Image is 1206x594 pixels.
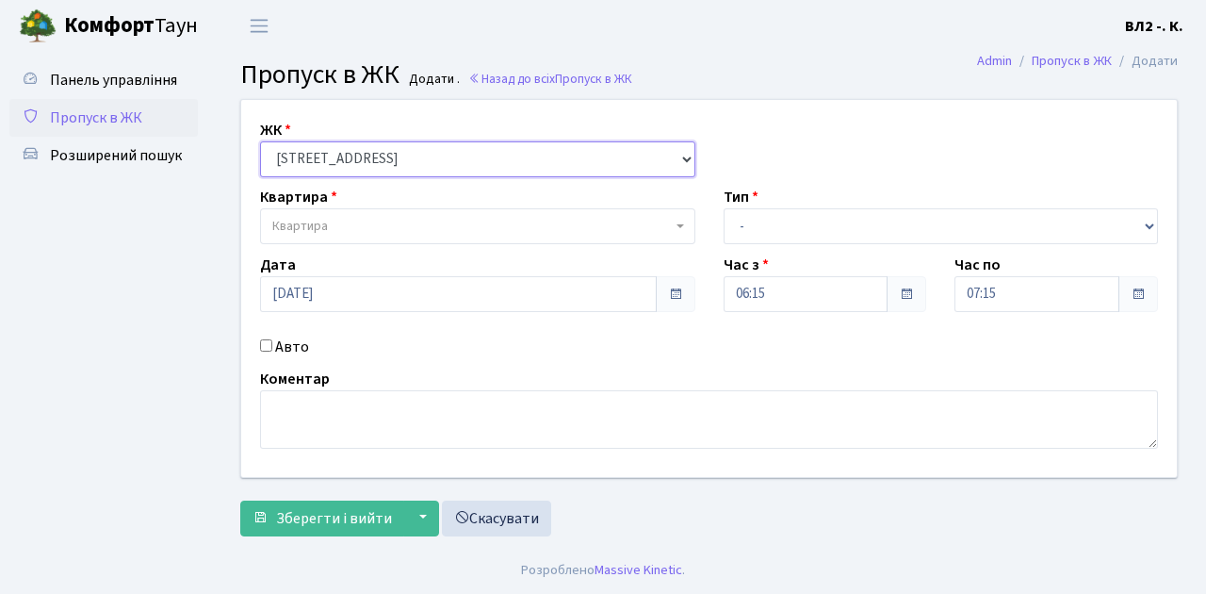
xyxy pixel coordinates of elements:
label: Тип [724,186,758,208]
a: Скасувати [442,501,551,536]
button: Зберегти і вийти [240,501,404,536]
a: ВЛ2 -. К. [1125,15,1183,38]
b: Комфорт [64,10,155,41]
label: Авто [275,336,309,358]
span: Таун [64,10,198,42]
label: Дата [260,254,296,276]
a: Назад до всіхПропуск в ЖК [468,70,632,88]
button: Переключити навігацію [236,10,283,41]
small: Додати . [405,72,460,88]
label: ЖК [260,119,291,141]
a: Панель управління [9,61,198,99]
nav: breadcrumb [949,41,1206,81]
label: Час по [954,254,1001,276]
label: Коментар [260,368,330,390]
span: Квартира [272,217,328,236]
label: Час з [724,254,769,276]
span: Панель управління [50,70,177,91]
div: Розроблено . [521,560,685,581]
span: Пропуск в ЖК [50,107,142,128]
a: Розширений пошук [9,137,198,174]
label: Квартира [260,186,337,208]
li: Додати [1112,51,1178,72]
img: logo.png [19,8,57,45]
a: Пропуск в ЖК [9,99,198,137]
b: ВЛ2 -. К. [1125,16,1183,37]
span: Зберегти і вийти [276,508,392,529]
span: Пропуск в ЖК [555,70,632,88]
span: Розширений пошук [50,145,182,166]
a: Admin [977,51,1012,71]
a: Massive Kinetic [595,560,682,580]
a: Пропуск в ЖК [1032,51,1112,71]
span: Пропуск в ЖК [240,56,399,93]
